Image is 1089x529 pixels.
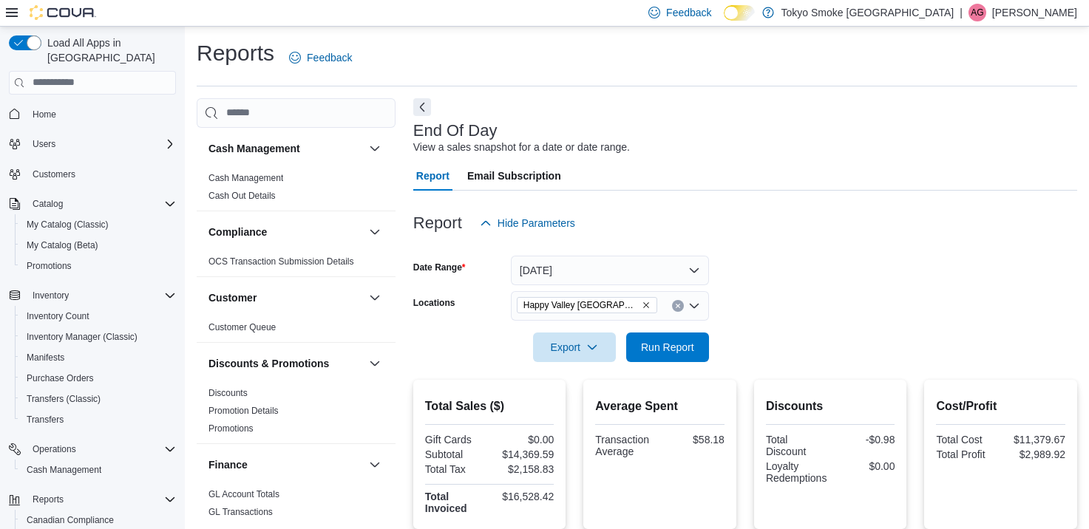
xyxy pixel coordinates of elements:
div: Finance [197,485,396,527]
div: Total Tax [425,463,486,475]
div: -$0.98 [833,434,895,446]
span: Reports [33,494,64,505]
input: Dark Mode [724,5,755,21]
button: Purchase Orders [15,368,182,389]
button: Reports [3,489,182,510]
span: Canadian Compliance [21,511,176,529]
div: Cash Management [197,169,396,211]
a: Transfers (Classic) [21,390,106,408]
a: GL Account Totals [208,489,279,499]
span: Transfers [21,411,176,429]
button: Users [27,135,61,153]
a: OCS Transaction Submission Details [208,256,354,267]
div: Total Discount [766,434,827,457]
button: Open list of options [688,300,700,312]
a: Cash Management [208,173,283,183]
span: Run Report [641,340,694,355]
span: Cash Management [27,464,101,476]
span: Catalog [33,198,63,210]
button: Export [533,332,616,362]
a: Inventory Count [21,307,95,325]
span: Promotion Details [208,405,279,417]
button: Customers [3,163,182,185]
span: Discounts [208,387,248,399]
a: Promotion Details [208,406,279,416]
div: Subtotal [425,448,486,460]
button: Promotions [15,256,182,276]
h3: Finance [208,457,248,472]
span: Manifests [21,349,176,366]
a: My Catalog (Classic) [21,216,115,233]
span: Happy Valley [GEOGRAPHIC_DATA] [523,298,639,313]
a: Home [27,106,62,123]
div: Gift Cards [425,434,486,446]
a: Cash Out Details [208,191,276,201]
div: Customer [197,318,396,342]
span: Catalog [27,195,176,213]
button: Next [413,98,431,116]
strong: Total Invoiced [425,491,467,514]
button: Transfers (Classic) [15,389,182,409]
span: Inventory Manager (Classic) [27,331,138,343]
h3: Compliance [208,225,267,239]
button: Operations [3,439,182,460]
span: Cash Out Details [208,190,276,202]
a: My Catalog (Beta) [21,236,104,254]
span: Canadian Compliance [27,514,114,526]
a: Inventory Manager (Classic) [21,328,143,346]
a: Purchase Orders [21,369,100,387]
button: Clear input [672,300,684,312]
span: My Catalog (Beta) [27,239,98,251]
span: Transfers (Classic) [21,390,176,408]
span: Transfers [27,414,64,426]
button: Customer [366,289,384,307]
span: My Catalog (Classic) [27,219,109,231]
h2: Cost/Profit [936,397,1065,415]
button: Discounts & Promotions [366,355,384,372]
label: Date Range [413,262,466,273]
button: [DATE] [511,256,709,285]
span: Happy Valley Goose Bay [517,297,657,313]
span: Purchase Orders [27,372,94,384]
div: Compliance [197,253,396,276]
span: Load All Apps in [GEOGRAPHIC_DATA] [41,35,176,65]
span: Promotions [208,423,254,434]
button: Cash Management [208,141,363,156]
button: Catalog [27,195,69,213]
button: Hide Parameters [474,208,581,238]
span: OCS Transaction Submission Details [208,256,354,267]
div: Allyson Gear [968,4,986,21]
span: Cash Management [208,172,283,184]
button: Operations [27,440,82,458]
button: Discounts & Promotions [208,356,363,371]
span: Promotions [27,260,72,272]
span: Customers [33,168,75,180]
h3: Discounts & Promotions [208,356,329,371]
button: Customer [208,290,363,305]
div: $2,989.92 [1004,448,1065,460]
div: $2,158.83 [492,463,554,475]
span: AG [971,4,983,21]
span: Inventory [33,290,69,301]
div: Discounts & Promotions [197,384,396,443]
img: Cova [30,5,96,20]
span: Users [27,135,176,153]
span: My Catalog (Beta) [21,236,176,254]
h2: Discounts [766,397,895,415]
div: Transaction Average [595,434,657,457]
p: [PERSON_NAME] [992,4,1077,21]
button: Catalog [3,194,182,214]
span: Users [33,138,55,150]
span: Customer Queue [208,321,276,333]
h3: End Of Day [413,122,498,140]
span: Operations [27,440,176,458]
span: My Catalog (Classic) [21,216,176,233]
button: Cash Management [366,140,384,157]
span: Export [542,332,607,362]
span: Purchase Orders [21,369,176,387]
h3: Report [413,214,462,232]
button: Inventory Manager (Classic) [15,327,182,347]
button: Inventory [27,287,75,304]
div: Loyalty Redemptions [766,460,827,484]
